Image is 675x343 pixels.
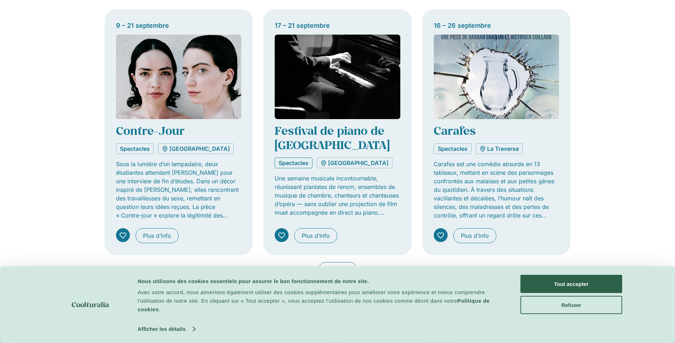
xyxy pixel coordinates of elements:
[434,35,559,119] img: Coolturalia - Carafes - Comédie absurde sur la gêne et le malaise du quotidien
[116,21,242,30] div: 9 – 21 septembre
[143,231,171,240] span: Plus d’info
[302,231,330,240] span: Plus d’info
[294,228,337,243] a: Plus d’info
[275,158,312,168] a: Spectacles
[275,123,390,152] a: Festival de piano de [GEOGRAPHIC_DATA]
[317,158,392,168] a: [GEOGRAPHIC_DATA]
[521,275,622,293] button: Tout accepter
[434,123,476,138] a: Carafes
[275,21,400,30] div: 17 – 21 septembre
[159,306,160,312] span: .
[275,35,400,119] img: Coolturalia - Festival de piano 2025
[116,143,154,154] a: Spectacles
[476,143,523,154] a: La Traverse
[326,265,349,274] span: Voir plus
[158,143,234,154] a: [GEOGRAPHIC_DATA]
[138,324,195,334] a: Afficher les détails
[521,296,622,314] button: Refuser
[138,289,485,304] span: Avec votre accord, nous aimerions également utiliser des cookies supplémentaires pour améliorer v...
[434,143,471,154] a: Spectacles
[138,277,505,285] div: Nous utilisons des cookies essentiels pour assurer le bon fonctionnement de notre site.
[72,302,109,307] img: logo
[434,21,559,30] div: 16 – 26 septembre
[318,262,357,277] a: Voir plus
[136,228,179,243] a: Plus d’info
[461,231,489,240] span: Plus d’info
[275,174,400,217] p: Une semaine musicale incontournable, réunissant pianistes de renom, ensembles de musique de chamb...
[453,228,496,243] a: Plus d’info
[116,123,185,138] a: Contre-Jour
[434,160,559,220] p: Carafes est une comédie absurde en 13 tableaux, mettant en scène des personnages confrontés aux m...
[116,160,242,220] p: Sous la lumière d’un lampadaire, deux étudiantes attendent [PERSON_NAME] pour une interview de fi...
